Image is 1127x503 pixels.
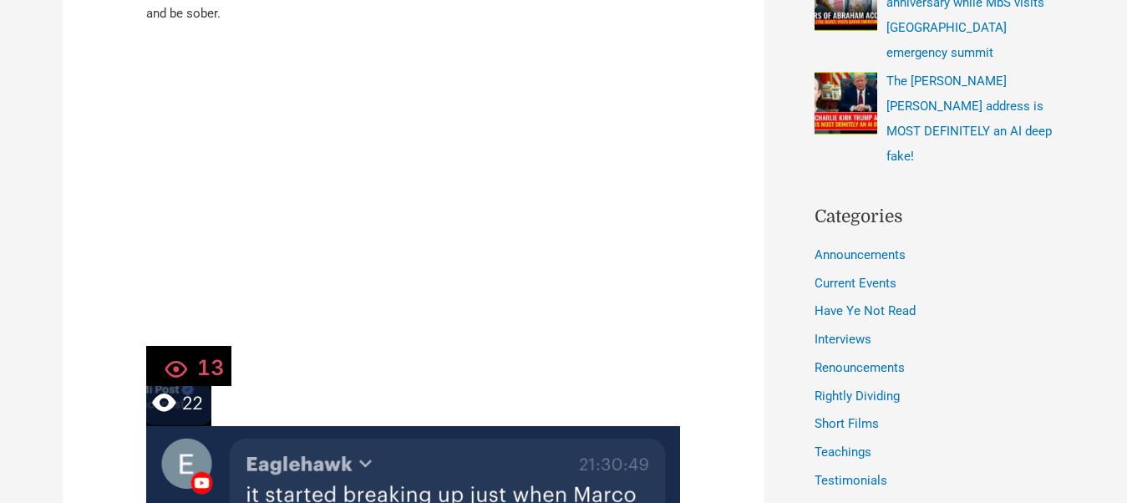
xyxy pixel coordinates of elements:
[815,445,871,460] a: Teachings
[815,389,900,404] a: Rightly Dividing
[815,360,905,375] a: Renouncements
[815,416,879,431] a: Short Films
[815,303,916,318] a: Have Ye Not Read
[886,74,1052,164] a: The [PERSON_NAME] [PERSON_NAME] address is MOST DEFINITELY an AI deep fake!
[146,45,681,346] iframe: 2025-09-19 21-05-57
[815,332,871,347] a: Interviews
[815,276,896,291] a: Current Events
[815,473,887,488] a: Testimonials
[815,247,906,262] a: Announcements
[815,204,1065,231] h2: Categories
